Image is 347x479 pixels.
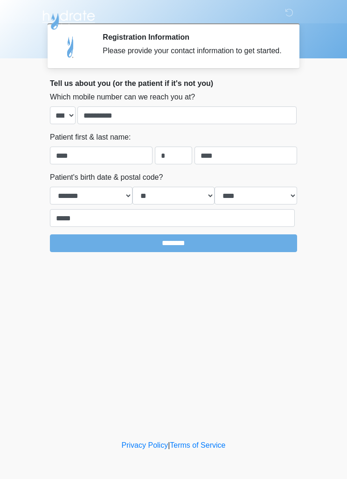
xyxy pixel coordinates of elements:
[50,172,163,183] label: Patient's birth date & postal code?
[170,441,225,449] a: Terms of Service
[50,132,131,143] label: Patient first & last name:
[50,92,195,103] label: Which mobile number can we reach you at?
[50,79,297,88] h2: Tell us about you (or the patient if it's not you)
[57,33,85,61] img: Agent Avatar
[122,441,168,449] a: Privacy Policy
[41,7,97,30] img: Hydrate IV Bar - Scottsdale Logo
[103,45,283,56] div: Please provide your contact information to get started.
[168,441,170,449] a: |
